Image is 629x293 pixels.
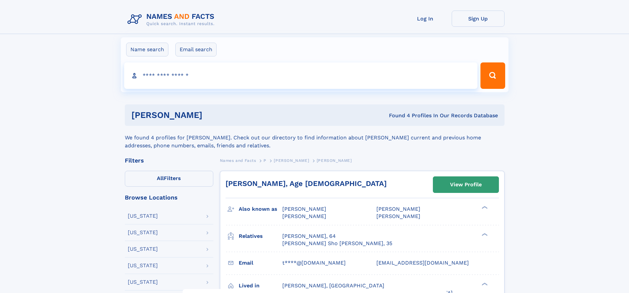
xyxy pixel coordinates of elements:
span: [PERSON_NAME] [282,213,326,219]
h3: Email [239,257,282,269]
div: We found 4 profiles for [PERSON_NAME]. Check out our directory to find information about [PERSON_... [125,126,505,150]
input: search input [124,62,478,89]
div: Found 4 Profiles In Our Records Database [296,112,498,119]
div: [US_STATE] [128,279,158,285]
div: [US_STATE] [128,246,158,252]
h3: Lived in [239,280,282,291]
label: Name search [126,43,168,56]
img: Logo Names and Facts [125,11,220,28]
div: View Profile [450,177,482,192]
span: All [157,175,164,181]
a: P [263,156,266,165]
span: [PERSON_NAME] [282,206,326,212]
div: Browse Locations [125,195,213,201]
a: Names and Facts [220,156,256,165]
a: [PERSON_NAME] Sho [PERSON_NAME], 35 [282,240,392,247]
div: Filters [125,158,213,164]
span: [PERSON_NAME] [376,213,420,219]
span: [EMAIL_ADDRESS][DOMAIN_NAME] [376,260,469,266]
a: [PERSON_NAME], 64 [282,233,336,240]
span: P [263,158,266,163]
div: [US_STATE] [128,263,158,268]
label: Filters [125,171,213,187]
a: Log In [399,11,452,27]
button: Search Button [480,62,505,89]
div: ❯ [480,205,488,210]
a: View Profile [433,177,499,193]
div: ❯ [480,232,488,237]
h3: Relatives [239,231,282,242]
a: Sign Up [452,11,505,27]
span: [PERSON_NAME], [GEOGRAPHIC_DATA] [282,282,384,289]
h3: Also known as [239,203,282,215]
span: [PERSON_NAME] [317,158,352,163]
div: [US_STATE] [128,230,158,235]
span: [PERSON_NAME] [376,206,420,212]
a: [PERSON_NAME], Age [DEMOGRAPHIC_DATA] [226,179,387,188]
div: [US_STATE] [128,213,158,219]
a: [PERSON_NAME] [274,156,309,165]
span: [PERSON_NAME] [274,158,309,163]
h1: [PERSON_NAME] [131,111,296,119]
div: ❯ [480,282,488,286]
label: Email search [175,43,217,56]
